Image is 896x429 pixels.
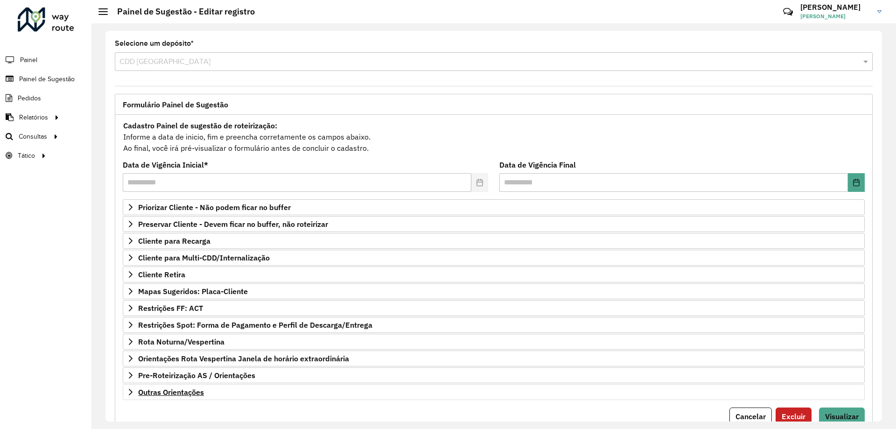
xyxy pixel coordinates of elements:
[138,237,210,245] span: Cliente para Recarga
[735,412,766,421] span: Cancelar
[138,355,349,362] span: Orientações Rota Vespertina Janela de horário extraordinária
[138,204,291,211] span: Priorizar Cliente - Não podem ficar no buffer
[138,271,185,278] span: Cliente Retira
[138,388,204,396] span: Outras Orientações
[123,267,865,282] a: Cliente Retira
[800,3,870,12] h3: [PERSON_NAME]
[782,412,805,421] span: Excluir
[18,93,41,103] span: Pedidos
[123,216,865,232] a: Preservar Cliente - Devem ficar no buffer, não roteirizar
[138,321,372,329] span: Restrições Spot: Forma de Pagamento e Perfil de Descarga/Entrega
[123,250,865,266] a: Cliente para Multi-CDD/Internalização
[138,338,224,345] span: Rota Noturna/Vespertina
[123,317,865,333] a: Restrições Spot: Forma de Pagamento e Perfil de Descarga/Entrega
[123,233,865,249] a: Cliente para Recarga
[825,412,859,421] span: Visualizar
[123,120,865,154] div: Informe a data de inicio, fim e preencha corretamente os campos abaixo. Ao final, você irá pré-vi...
[776,408,812,425] button: Excluir
[123,159,208,170] label: Data de Vigência Inicial
[138,288,248,295] span: Mapas Sugeridos: Placa-Cliente
[18,151,35,161] span: Tático
[778,2,798,22] a: Contato Rápido
[123,367,865,383] a: Pre-Roteirização AS / Orientações
[499,159,576,170] label: Data de Vigência Final
[729,408,772,425] button: Cancelar
[138,372,255,379] span: Pre-Roteirização AS / Orientações
[123,121,277,130] strong: Cadastro Painel de sugestão de roteirização:
[123,101,228,108] span: Formulário Painel de Sugestão
[819,408,865,425] button: Visualizar
[123,199,865,215] a: Priorizar Cliente - Não podem ficar no buffer
[138,304,203,312] span: Restrições FF: ACT
[19,74,75,84] span: Painel de Sugestão
[800,12,870,21] span: [PERSON_NAME]
[108,7,255,17] h2: Painel de Sugestão - Editar registro
[115,38,194,49] label: Selecione um depósito
[138,220,328,228] span: Preservar Cliente - Devem ficar no buffer, não roteirizar
[19,113,48,122] span: Relatórios
[123,300,865,316] a: Restrições FF: ACT
[123,351,865,366] a: Orientações Rota Vespertina Janela de horário extraordinária
[848,173,865,192] button: Choose Date
[123,384,865,400] a: Outras Orientações
[19,132,47,141] span: Consultas
[20,55,37,65] span: Painel
[123,334,865,350] a: Rota Noturna/Vespertina
[138,254,270,261] span: Cliente para Multi-CDD/Internalização
[123,283,865,299] a: Mapas Sugeridos: Placa-Cliente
